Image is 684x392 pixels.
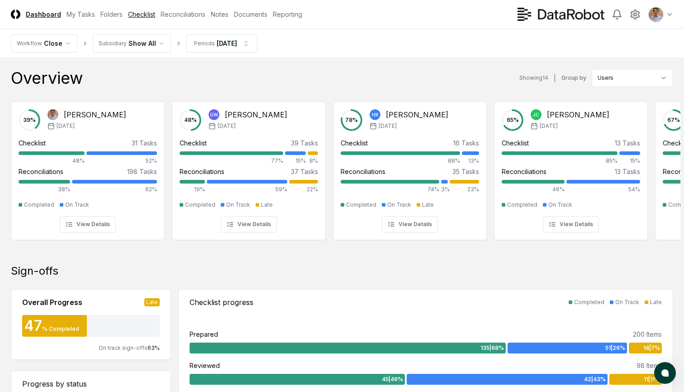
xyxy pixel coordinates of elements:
[566,185,640,194] div: 54%
[518,8,604,21] img: DataRobot logo
[26,10,61,19] a: Dashboard
[533,111,539,118] span: JC
[450,185,479,194] div: 23%
[502,167,546,176] div: Reconciliations
[554,73,556,83] div: |
[127,167,157,176] div: 198 Tasks
[64,109,126,120] div: [PERSON_NAME]
[180,167,224,176] div: Reconciliations
[643,344,660,352] span: 14 | 7 %
[619,157,640,165] div: 15%
[210,111,218,118] span: GW
[462,157,479,165] div: 13%
[615,167,640,176] div: 13 Tasks
[11,94,165,240] a: 39%Dina Abdelmageed[PERSON_NAME][DATE]Checklist31 Tasks48%52%Reconciliations198 Tasks38%62%Comple...
[234,10,267,19] a: Documents
[180,185,205,194] div: 19%
[225,109,287,120] div: [PERSON_NAME]
[285,157,306,165] div: 15%
[382,375,403,383] span: 45 | 46 %
[633,329,662,339] div: 200 Items
[65,201,89,209] div: On Track
[66,10,95,19] a: My Tasks
[561,75,586,81] label: Group by
[502,157,617,165] div: 85%
[180,157,283,165] div: 77%
[346,201,376,209] div: Completed
[22,297,82,308] div: Overall Progress
[185,201,215,209] div: Completed
[72,185,157,194] div: 62%
[19,138,46,148] div: Checklist
[649,7,663,22] img: ACg8ocJQMOvmSPd3UL49xc9vpCPVmm11eU3MHvqasztQ5vlRzJrDCoM=s96-c
[386,109,448,120] div: [PERSON_NAME]
[480,344,504,352] span: 135 | 68 %
[289,185,318,194] div: 22%
[291,138,318,148] div: 39 Tasks
[636,361,662,370] div: 98 Items
[650,298,662,306] div: Late
[217,39,237,48] div: [DATE]
[194,39,215,48] div: Periods
[190,297,253,308] div: Checklist progress
[605,344,625,352] span: 51 | 26 %
[190,329,218,339] div: Prepared
[19,157,85,165] div: 48%
[11,10,20,19] img: Logo
[22,378,160,389] div: Progress by status
[11,34,257,53] nav: breadcrumb
[654,362,676,384] button: atlas-launcher
[341,157,460,165] div: 88%
[540,122,558,130] span: [DATE]
[11,264,673,278] div: Sign-offs
[422,201,434,209] div: Late
[502,138,529,148] div: Checklist
[99,344,147,351] span: On track sign-offs
[24,201,54,209] div: Completed
[11,69,83,87] div: Overview
[19,167,63,176] div: Reconciliations
[218,122,236,130] span: [DATE]
[441,185,448,194] div: 3%
[502,185,565,194] div: 46%
[22,319,42,333] div: 47
[186,34,257,53] button: Periods[DATE]
[180,138,207,148] div: Checklist
[42,325,79,333] div: % Completed
[341,185,439,194] div: 74%
[86,157,157,165] div: 52%
[379,122,397,130] span: [DATE]
[644,375,660,383] span: 11 | 11 %
[574,298,604,306] div: Completed
[453,138,479,148] div: 16 Tasks
[147,344,160,351] span: 63 %
[60,216,116,232] button: View Details
[100,10,123,19] a: Folders
[372,111,379,118] span: HK
[341,138,368,148] div: Checklist
[548,201,572,209] div: On Track
[172,94,326,240] a: 48%GW[PERSON_NAME][DATE]Checklist39 Tasks77%15%8%Reconciliations37 Tasks19%59%22%CompletedOn Trac...
[128,10,155,19] a: Checklist
[17,39,42,48] div: Workflow
[261,201,273,209] div: Late
[221,216,277,232] button: View Details
[584,375,606,383] span: 42 | 43 %
[207,185,287,194] div: 59%
[615,298,639,306] div: On Track
[333,94,487,240] a: 78%HK[PERSON_NAME][DATE]Checklist16 Tasks88%13%Reconciliations35 Tasks74%3%23%CompletedOn TrackLa...
[99,39,127,48] div: Subsidiary
[291,167,318,176] div: 37 Tasks
[494,94,648,240] a: 65%JC[PERSON_NAME][DATE]Checklist13 Tasks85%15%Reconciliations13 Tasks46%54%CompletedOn TrackView...
[543,216,599,232] button: View Details
[190,361,220,370] div: Reviewed
[57,122,75,130] span: [DATE]
[144,298,160,306] div: Late
[132,138,157,148] div: 31 Tasks
[341,167,385,176] div: Reconciliations
[519,74,548,82] div: Showing 14
[615,138,640,148] div: 13 Tasks
[273,10,302,19] a: Reporting
[211,10,228,19] a: Notes
[226,201,250,209] div: On Track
